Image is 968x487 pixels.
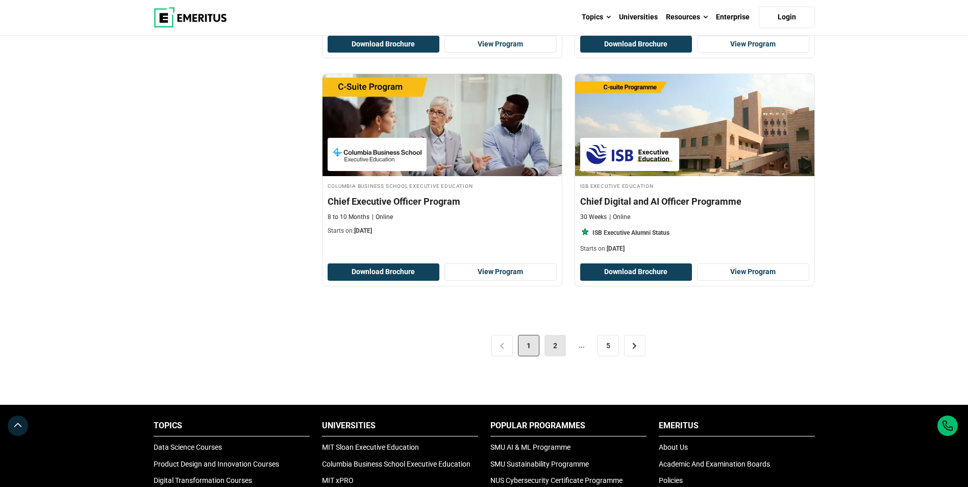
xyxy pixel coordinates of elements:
h4: Columbia Business School Executive Education [328,181,557,190]
a: View Program [444,36,557,53]
p: Starts on: [580,245,809,253]
a: Columbia Business School Executive Education [322,460,470,468]
button: Download Brochure [328,263,440,281]
img: Chief Executive Officer Program | Online Leadership Course [322,74,562,176]
a: MIT Sloan Executive Education [322,443,419,451]
a: Data Science Courses [154,443,222,451]
p: Starts on: [328,227,557,235]
span: ... [571,335,592,356]
a: SMU AI & ML Programme [490,443,570,451]
p: 8 to 10 Months [328,213,369,222]
a: View Program [697,36,809,53]
a: Academic And Examination Boards [659,460,770,468]
h4: ISB Executive Education [580,181,809,190]
p: Online [609,213,630,222]
button: Download Brochure [580,36,692,53]
a: About Us [659,443,688,451]
a: 2 [544,335,566,356]
p: Online [372,213,393,222]
span: [DATE] [354,227,372,234]
span: 1 [518,335,539,356]
h4: Chief Executive Officer Program [328,195,557,208]
a: MIT xPRO [322,476,354,484]
img: Chief Digital and AI Officer Programme | Online Digital Marketing Course [575,74,814,176]
a: Digital Marketing Course by ISB Executive Education - September 27, 2025 ISB Executive Education ... [575,74,814,258]
h4: Chief Digital and AI Officer Programme [580,195,809,208]
a: 5 [598,335,619,356]
a: > [624,335,646,356]
a: View Program [697,263,809,281]
p: 30 Weeks [580,213,607,222]
button: Download Brochure [328,36,440,53]
a: NUS Cybersecurity Certificate Programme [490,476,623,484]
a: SMU Sustainability Programme [490,460,589,468]
span: [DATE] [607,245,625,252]
button: Download Brochure [580,263,692,281]
a: Login [759,7,815,28]
a: Product Design and Innovation Courses [154,460,279,468]
img: Columbia Business School Executive Education [333,143,421,166]
a: Leadership Course by Columbia Business School Executive Education - September 25, 2025 Columbia B... [322,74,562,240]
a: Policies [659,476,683,484]
a: Digital Transformation Courses [154,476,252,484]
img: ISB Executive Education [585,143,674,166]
p: ISB Executive Alumni Status [592,229,669,237]
a: View Program [444,263,557,281]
